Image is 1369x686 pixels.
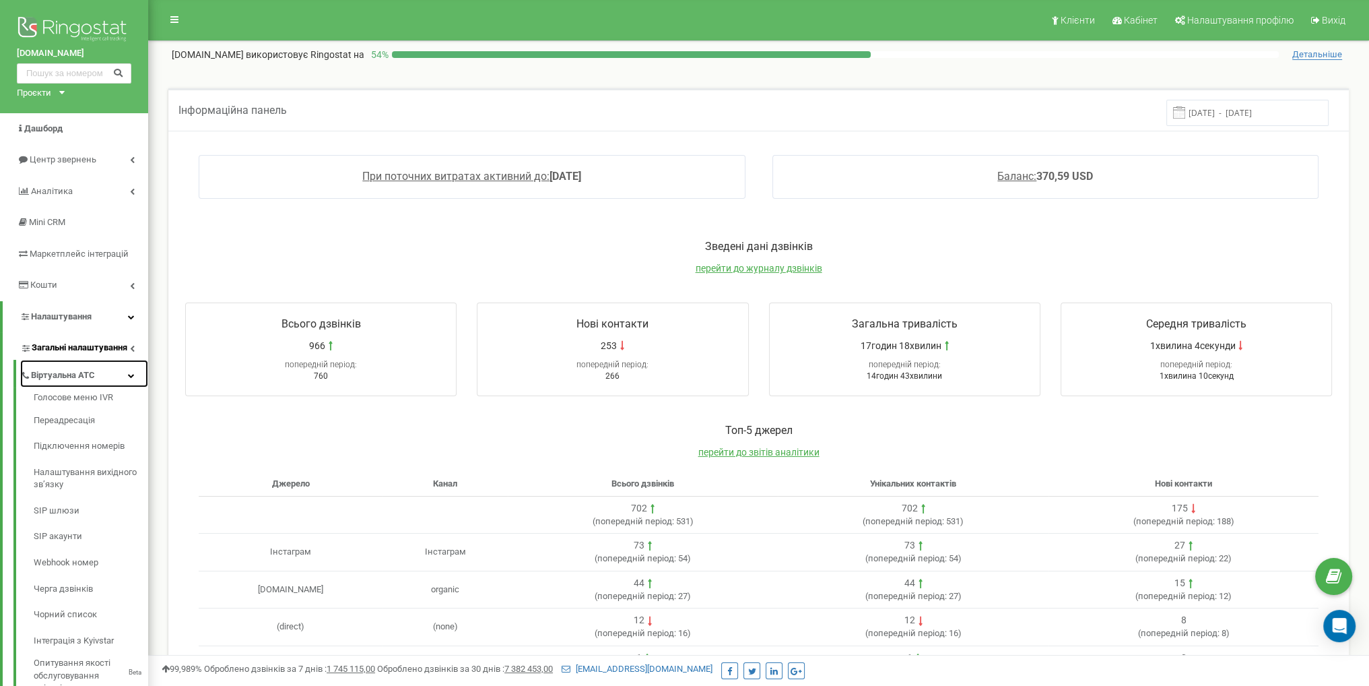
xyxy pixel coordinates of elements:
[3,301,148,333] a: Налаштування
[1061,15,1095,26] span: Клієнти
[382,571,508,609] td: organic
[636,652,642,665] div: 1
[907,652,912,665] div: 1
[1140,628,1219,638] span: попередній період:
[698,447,820,458] a: перейти до звітів аналітики
[1172,502,1188,516] div: 175
[634,577,644,590] div: 44
[601,339,617,352] span: 253
[34,602,148,628] a: Чорний список
[30,154,96,164] span: Центр звернень
[1135,516,1214,526] span: попередній період:
[204,664,375,674] span: Оброблено дзвінків за 7 днів :
[593,516,694,526] span: ( 531 )
[309,339,325,352] span: 966
[562,664,712,674] a: [EMAIL_ADDRESS][DOMAIN_NAME]
[327,664,375,674] u: 1 745 115,00
[865,591,962,601] span: ( 27 )
[867,371,942,381] span: 14годин 43хвилини
[904,577,915,590] div: 44
[865,516,944,526] span: попередній період:
[199,571,382,609] td: [DOMAIN_NAME]
[1174,539,1185,553] div: 27
[20,360,148,387] a: Віртуальна АТС
[1174,577,1185,590] div: 15
[34,433,148,460] a: Підключення номерів
[852,317,958,330] span: Загальна тривалість
[997,170,1093,183] a: Баланс:370,59 USD
[1159,371,1233,381] span: 1хвилина 10секунд
[32,342,127,354] span: Загальні налаштування
[504,664,553,674] u: 7 382 453,00
[1124,15,1158,26] span: Кабінет
[902,502,918,516] div: 702
[285,360,357,369] span: попередній період:
[199,534,382,571] td: Інстаграм
[34,550,148,576] a: Webhook номер
[17,47,131,60] a: [DOMAIN_NAME]
[904,614,915,627] div: 12
[382,646,508,683] td: Фейсбук
[870,478,956,489] span: Унікальних контактів
[34,524,148,550] a: SIP акаунти
[576,317,648,330] span: Нові контакти
[362,170,581,183] a: При поточних витратах активний до:[DATE]
[1180,614,1186,627] div: 8
[861,339,941,352] span: 17годин 18хвилин
[30,249,129,259] span: Маркетплейс інтеграцій
[1180,652,1186,665] div: 0
[868,628,947,638] span: попередній період:
[17,63,131,84] input: Пошук за номером
[868,591,947,601] span: попередній період:
[595,628,691,638] span: ( 16 )
[595,591,691,601] span: ( 27 )
[29,217,65,227] span: Mini CRM
[595,553,691,563] span: ( 54 )
[1138,553,1217,563] span: попередній період:
[34,408,148,434] a: Переадресація
[162,664,202,674] span: 99,989%
[433,478,457,489] span: Канал
[34,576,148,602] a: Черга дзвінків
[631,502,647,516] div: 702
[597,628,676,638] span: попередній період:
[31,186,73,196] span: Аналiтика
[705,240,813,253] span: Зведені дані дзвінків
[31,311,92,321] span: Налаштування
[281,317,361,330] span: Всього дзвінків
[272,478,310,489] span: Джерело
[869,360,941,369] span: попередній період:
[382,534,508,571] td: Інстаграм
[597,591,676,601] span: попередній період:
[17,13,131,47] img: Ringostat logo
[382,609,508,646] td: (none)
[30,280,57,290] span: Кошти
[178,104,287,117] span: Інформаційна панель
[595,516,674,526] span: попередній період:
[605,371,620,381] span: 266
[1138,591,1217,601] span: попередній період:
[34,628,148,654] a: Інтеграція з Kyivstar
[1323,610,1356,642] div: Open Intercom Messenger
[696,263,822,274] a: перейти до журналу дзвінків
[199,609,382,646] td: (direct)
[1133,516,1234,526] span: ( 188 )
[1292,49,1342,60] span: Детальніше
[1149,339,1235,352] span: 1хвилина 4секунди
[865,553,962,563] span: ( 54 )
[31,369,95,382] span: Віртуальна АТС
[364,48,392,61] p: 54 %
[1137,628,1229,638] span: ( 8 )
[17,87,51,100] div: Проєкти
[868,553,947,563] span: попередній період:
[1322,15,1345,26] span: Вихід
[634,539,644,553] div: 73
[1135,591,1232,601] span: ( 12 )
[576,360,648,369] span: попередній період:
[863,516,964,526] span: ( 531 )
[362,170,549,183] span: При поточних витратах активний до:
[20,332,148,360] a: Загальні налаштування
[246,49,364,60] span: використовує Ringostat на
[865,628,962,638] span: ( 16 )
